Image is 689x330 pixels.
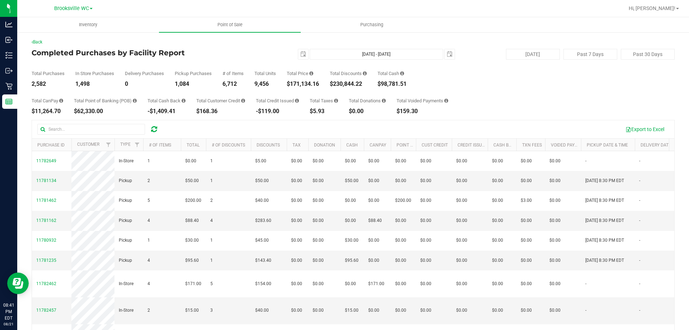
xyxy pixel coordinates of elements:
div: Total Credit Issued [256,98,299,103]
span: 1 [210,158,213,164]
span: $0.00 [395,307,406,314]
span: Brooksville WC [54,5,89,11]
span: 11781134 [36,178,56,183]
span: $0.00 [456,307,467,314]
span: select [445,49,455,59]
span: $0.00 [521,158,532,164]
div: 1,498 [75,81,114,87]
span: $0.00 [549,257,561,264]
i: Sum of the successful, non-voided point-of-banking payment transactions, both via payment termina... [133,98,137,103]
span: 2 [147,307,150,314]
button: [DATE] [506,49,560,60]
a: Point of Banking (POB) [397,143,447,148]
span: - [639,237,640,244]
span: $143.40 [255,257,271,264]
iframe: Resource center [7,273,29,294]
span: $154.00 [255,280,271,287]
span: 2 [210,197,213,204]
span: Pickup [119,217,132,224]
span: - [585,307,586,314]
span: $0.00 [492,217,503,224]
div: 6,712 [222,81,244,87]
div: $168.36 [196,108,245,114]
span: - [639,158,640,164]
div: 0 [125,81,164,87]
i: Sum of all voided payment transaction amounts, excluding tips and transaction fees, for all purch... [444,98,448,103]
span: $0.00 [521,257,532,264]
inline-svg: Inbound [5,36,13,43]
span: $0.00 [492,197,503,204]
span: - [639,197,640,204]
span: $95.60 [345,257,358,264]
span: $0.00 [313,158,324,164]
span: $0.00 [291,237,302,244]
div: Total Price [287,71,319,76]
div: Total Point of Banking (POB) [74,98,137,103]
div: Total Purchases [32,71,65,76]
span: $200.00 [395,197,411,204]
span: $0.00 [456,158,467,164]
span: 2 [147,177,150,184]
span: $0.00 [345,280,356,287]
span: $30.00 [345,237,358,244]
span: - [639,177,640,184]
p: 08:41 PM EDT [3,302,14,321]
span: 11782649 [36,158,56,163]
span: [DATE] 8:30 PM EDT [585,197,624,204]
span: $0.00 [549,177,561,184]
span: $0.00 [456,177,467,184]
span: [DATE] 8:30 PM EDT [585,237,624,244]
span: $0.00 [521,280,532,287]
div: Total Donations [349,98,386,103]
span: $0.00 [368,307,379,314]
a: Donation [314,143,335,148]
span: Purchasing [351,22,393,28]
inline-svg: Reports [5,98,13,105]
span: $0.00 [549,197,561,204]
span: 1 [147,158,150,164]
span: $0.00 [521,237,532,244]
i: Sum of the successful, non-voided cash payment transactions for all purchases in the date range. ... [400,71,404,76]
span: $0.00 [345,158,356,164]
span: 5 [210,280,213,287]
span: $0.00 [313,257,324,264]
span: $3.00 [521,197,532,204]
i: Sum of the cash-back amounts from rounded-up electronic payments for all purchases in the date ra... [182,98,186,103]
span: $0.00 [549,158,561,164]
span: Inventory [69,22,107,28]
span: $0.00 [492,177,503,184]
a: Cash [346,143,358,148]
span: $0.00 [313,217,324,224]
span: 4 [147,257,150,264]
inline-svg: Outbound [5,67,13,74]
span: $0.00 [395,158,406,164]
i: Sum of the total taxes for all purchases in the date range. [334,98,338,103]
a: Purchase ID [37,143,65,148]
span: $0.00 [291,177,302,184]
span: 3 [210,307,213,314]
span: $88.40 [185,217,199,224]
div: In Store Purchases [75,71,114,76]
span: $0.00 [291,257,302,264]
span: $40.00 [255,307,269,314]
span: $0.00 [420,307,431,314]
div: Total Discounts [330,71,367,76]
span: $0.00 [395,280,406,287]
span: select [298,49,308,59]
span: $0.00 [492,280,503,287]
span: In-Store [119,280,133,287]
span: 1 [210,257,213,264]
span: $171.00 [185,280,201,287]
p: 08/21 [3,321,14,327]
span: 4 [147,280,150,287]
span: $30.00 [185,237,199,244]
div: $98,781.51 [378,81,407,87]
span: $0.00 [395,217,406,224]
a: Pickup Date & Time [587,143,628,148]
input: Search... [37,124,145,135]
a: Point of Sale [159,17,301,32]
span: $0.00 [549,307,561,314]
i: Sum of all round-up-to-next-dollar total price adjustments for all purchases in the date range. [382,98,386,103]
i: Sum of the successful, non-voided payments using account credit for all purchases in the date range. [241,98,245,103]
i: Sum of the total prices of all purchases in the date range. [309,71,313,76]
